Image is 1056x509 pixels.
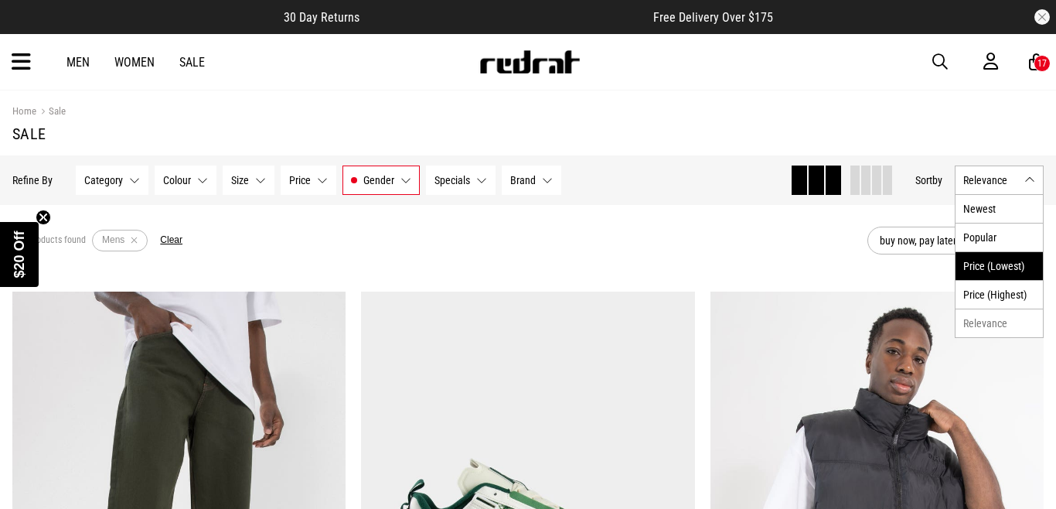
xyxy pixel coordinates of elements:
img: Redrat logo [479,50,581,73]
span: Free Delivery Over $175 [653,10,773,25]
a: Women [114,55,155,70]
button: Remove filter [124,230,144,251]
a: Home [12,105,36,117]
span: 121 products found [12,234,86,247]
iframe: Customer reviews powered by Trustpilot [390,9,622,25]
span: Category [84,174,123,186]
a: 17 [1029,54,1044,70]
p: Refine By [12,174,53,186]
button: Clear [160,234,182,247]
button: Colour [155,166,216,195]
li: Price (Highest) [956,280,1043,309]
a: Sale [36,105,66,120]
a: Sale [179,55,205,70]
li: Price (Lowest) [956,251,1043,280]
span: Relevance [963,174,1018,186]
button: Size [223,166,274,195]
span: 30 Day Returns [284,10,359,25]
button: buy now, pay later option [867,227,1044,254]
button: Close teaser [36,210,51,225]
button: Open LiveChat chat widget [12,6,59,53]
h1: Sale [12,125,1044,143]
span: Specials [434,174,470,186]
button: Gender [342,166,420,195]
button: Sortby [915,171,942,190]
span: by [932,174,942,186]
span: Price [289,174,311,186]
button: Relevance [955,166,1044,195]
li: Newest [956,195,1043,223]
a: Men [66,55,90,70]
span: Gender [363,174,394,186]
span: buy now, pay later option [880,231,1008,250]
span: Colour [163,174,191,186]
li: Popular [956,223,1043,251]
span: $20 Off [12,231,27,278]
span: Size [231,174,249,186]
button: Brand [502,166,561,195]
button: Price [281,166,336,195]
span: Brand [510,174,536,186]
button: Specials [426,166,496,195]
li: Relevance [956,309,1043,337]
div: 17 [1037,58,1047,69]
button: Category [76,166,148,195]
span: Mens [102,234,124,245]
